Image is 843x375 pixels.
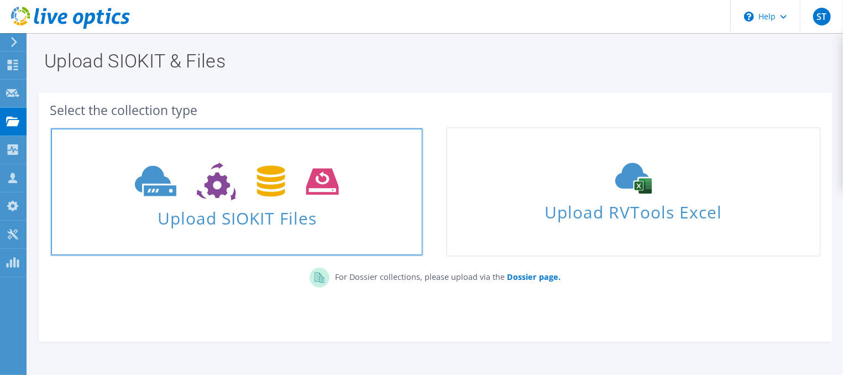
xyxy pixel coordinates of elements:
[507,272,561,282] b: Dossier page.
[50,104,821,116] div: Select the collection type
[44,51,821,70] h1: Upload SIOKIT & Files
[446,127,820,257] a: Upload RVTools Excel
[50,127,424,257] a: Upload SIOKIT Files
[329,268,561,283] p: For Dossier collections, please upload via the
[813,8,831,25] span: ST
[51,203,423,227] span: Upload SIOKIT Files
[744,12,754,22] svg: \n
[505,272,561,282] a: Dossier page.
[447,197,819,221] span: Upload RVTools Excel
